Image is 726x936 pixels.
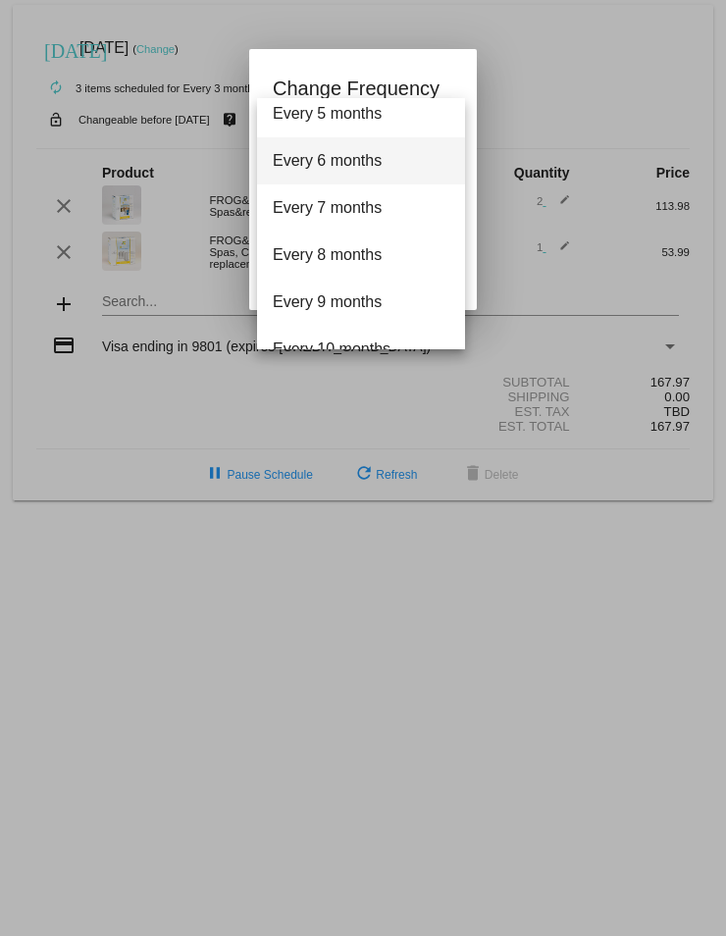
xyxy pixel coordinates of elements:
span: Every 8 months [273,232,449,279]
span: Every 5 months [273,90,449,137]
span: Every 6 months [273,137,449,184]
span: Every 9 months [273,279,449,326]
span: Every 7 months [273,184,449,232]
span: Every 10 months [273,326,449,373]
